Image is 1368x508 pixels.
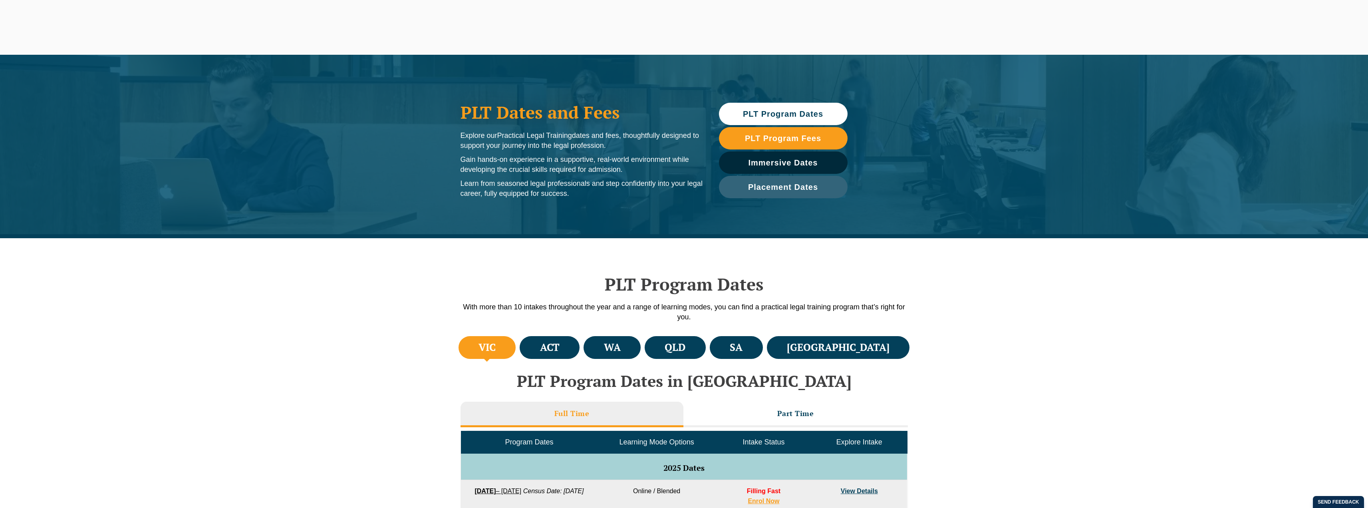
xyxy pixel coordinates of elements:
[461,155,703,175] p: Gain hands-on experience in a supportive, real-world environment while developing the crucial ski...
[777,409,814,418] h3: Part Time
[787,341,889,354] h4: [GEOGRAPHIC_DATA]
[604,341,621,354] h4: WA
[719,103,848,125] a: PLT Program Dates
[554,409,590,418] h3: Full Time
[730,341,743,354] h4: SA
[841,488,878,494] a: View Details
[497,131,572,139] span: Practical Legal Training
[743,110,823,118] span: PLT Program Dates
[505,438,553,446] span: Program Dates
[719,151,848,174] a: Immersive Dates
[743,438,784,446] span: Intake Status
[457,274,912,294] h2: PLT Program Dates
[461,179,703,199] p: Learn from seasoned legal professionals and step confidently into your legal career, fully equipp...
[479,341,496,354] h4: VIC
[747,488,780,494] span: Filling Fast
[461,102,703,122] h1: PLT Dates and Fees
[540,341,560,354] h4: ACT
[748,498,779,504] a: Enrol Now
[523,488,584,494] em: Census Date: [DATE]
[663,462,705,473] span: 2025 Dates
[748,183,818,191] span: Placement Dates
[475,488,521,494] a: [DATE]– [DATE]
[457,372,912,390] h2: PLT Program Dates in [GEOGRAPHIC_DATA]
[475,488,496,494] strong: [DATE]
[619,438,694,446] span: Learning Mode Options
[665,341,685,354] h4: QLD
[836,438,882,446] span: Explore Intake
[745,134,821,142] span: PLT Program Fees
[749,159,818,167] span: Immersive Dates
[461,131,703,151] p: Explore our dates and fees, thoughtfully designed to support your journey into the legal profession.
[719,127,848,149] a: PLT Program Fees
[457,302,912,322] p: With more than 10 intakes throughout the year and a range of learning modes, you can find a pract...
[719,176,848,198] a: Placement Dates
